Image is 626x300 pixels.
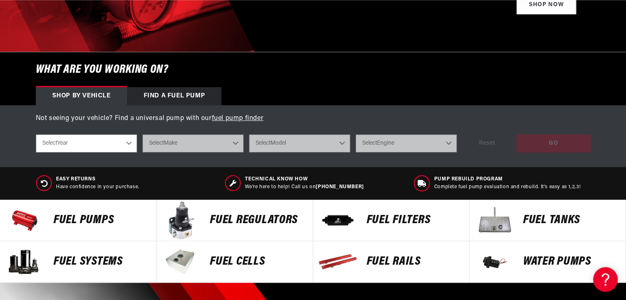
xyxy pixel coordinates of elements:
[212,115,264,122] a: fuel pump finder
[36,87,127,105] div: Shop by vehicle
[36,113,591,124] p: Not seeing your vehicle? Find a universal pump with our
[434,176,581,183] span: Pump Rebuild program
[245,184,363,191] p: We’re here to help! Call us on
[156,241,313,283] a: FUEL Cells FUEL Cells
[313,200,470,241] a: FUEL FILTERS FUEL FILTERS
[54,256,148,268] p: Fuel Systems
[156,200,313,241] a: FUEL REGULATORS FUEL REGULATORS
[56,176,139,183] span: Easy Returns
[161,241,202,282] img: FUEL Cells
[474,241,515,282] img: Water Pumps
[54,214,148,226] p: Fuel Pumps
[317,200,358,241] img: FUEL FILTERS
[316,185,363,189] a: [PHONE_NUMBER]
[474,200,515,241] img: Fuel Tanks
[356,134,457,152] select: Engine
[36,134,137,152] select: Year
[470,241,626,283] a: Water Pumps Water Pumps
[127,87,222,105] div: Find a Fuel Pump
[313,241,470,283] a: FUEL Rails FUEL Rails
[142,134,244,152] select: Make
[161,200,202,241] img: FUEL REGULATORS
[367,214,461,226] p: FUEL FILTERS
[367,256,461,268] p: FUEL Rails
[56,184,139,191] p: Have confidence in your purchase.
[210,256,304,268] p: FUEL Cells
[523,256,617,268] p: Water Pumps
[4,241,45,282] img: Fuel Systems
[470,200,626,241] a: Fuel Tanks Fuel Tanks
[434,184,581,191] p: Complete fuel pump evaluation and rebuild. It's easy as 1,2,3!
[210,214,304,226] p: FUEL REGULATORS
[317,241,358,282] img: FUEL Rails
[15,52,611,87] h6: What are you working on?
[4,200,45,241] img: Fuel Pumps
[249,134,350,152] select: Model
[245,176,363,183] span: Technical Know How
[523,214,617,226] p: Fuel Tanks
